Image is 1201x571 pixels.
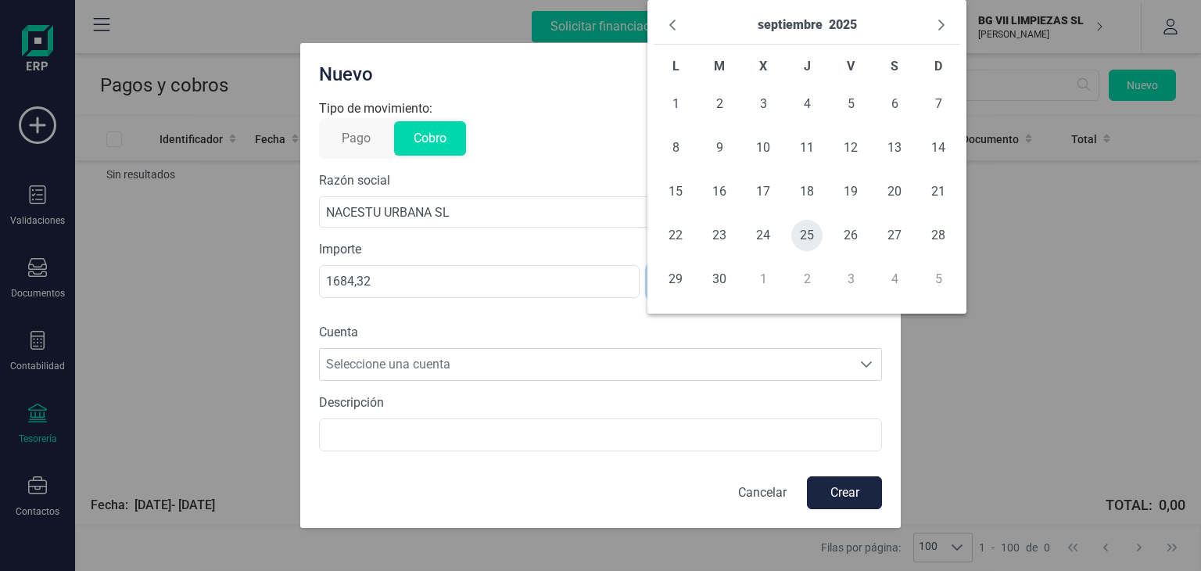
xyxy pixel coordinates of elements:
td: 28/09/2025 [916,214,960,257]
td: 25/09/2025 [785,214,829,257]
td: 09/09/2025 [697,126,741,170]
span: 10 [747,132,779,163]
td: 10/09/2025 [741,126,785,170]
span: M [714,59,725,74]
span: J [804,59,811,74]
td: 02/09/2025 [697,82,741,126]
button: Next Month [929,13,954,38]
button: Choose Month [758,13,823,38]
td: 18/09/2025 [785,170,829,214]
span: 1 [660,88,691,120]
span: 29 [660,264,691,295]
span: 23 [704,220,735,251]
span: V [847,59,855,74]
td: 13/09/2025 [873,126,916,170]
td: 01/09/2025 [654,82,697,126]
td: 19/09/2025 [829,170,873,214]
span: 2 [704,88,735,120]
td: 03/10/2025 [829,257,873,301]
span: 18 [791,176,823,207]
span: 4 [791,88,823,120]
span: X [759,59,767,74]
td: 12/09/2025 [829,126,873,170]
td: 26/09/2025 [829,214,873,257]
td: 03/09/2025 [741,82,785,126]
p: Cancelar [738,483,787,502]
td: 24/09/2025 [741,214,785,257]
span: 28 [923,220,954,251]
button: Choose Year [829,13,857,38]
label: Cuenta [319,323,882,342]
td: 05/10/2025 [916,257,960,301]
td: 16/09/2025 [697,170,741,214]
td: 17/09/2025 [741,170,785,214]
span: 25 [791,220,823,251]
div: Nuevo [313,56,863,87]
button: Pago [322,121,390,156]
label: Descripción [319,393,882,412]
span: 7 [923,88,954,120]
span: Seleccione una cuenta [320,349,851,380]
td: 01/10/2025 [741,257,785,301]
span: D [934,59,942,74]
span: 26 [835,220,866,251]
span: 16 [704,176,735,207]
td: 20/09/2025 [873,170,916,214]
td: 05/09/2025 [829,82,873,126]
label: Importe [319,240,640,259]
td: 02/10/2025 [785,257,829,301]
span: S [891,59,898,74]
td: 15/09/2025 [654,170,697,214]
td: 04/09/2025 [785,82,829,126]
td: 06/09/2025 [873,82,916,126]
span: 3 [747,88,779,120]
button: Crear [807,476,882,509]
span: 17 [747,176,779,207]
span: 21 [923,176,954,207]
td: 07/09/2025 [916,82,960,126]
span: 14 [923,132,954,163]
span: 27 [879,220,910,251]
button: Previous Month [660,13,685,38]
span: 30 [704,264,735,295]
td: 14/09/2025 [916,126,960,170]
td: 08/09/2025 [654,126,697,170]
p: Tipo de movimiento: [319,99,882,118]
span: 11 [791,132,823,163]
td: 21/09/2025 [916,170,960,214]
span: 24 [747,220,779,251]
button: Cobro [394,121,466,156]
span: 13 [879,132,910,163]
span: 20 [879,176,910,207]
div: Seleccione una cuenta [851,349,881,380]
td: 04/10/2025 [873,257,916,301]
label: Razón social [319,171,390,190]
span: 6 [879,88,910,120]
span: 8 [660,132,691,163]
span: 22 [660,220,691,251]
td: 29/09/2025 [654,257,697,301]
span: L [672,59,679,74]
span: 15 [660,176,691,207]
span: 5 [835,88,866,120]
span: 9 [704,132,735,163]
td: 23/09/2025 [697,214,741,257]
span: 12 [835,132,866,163]
td: 22/09/2025 [654,214,697,257]
span: 19 [835,176,866,207]
td: 27/09/2025 [873,214,916,257]
td: 11/09/2025 [785,126,829,170]
td: 30/09/2025 [697,257,741,301]
span: NACESTU URBANA SL [320,197,851,227]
